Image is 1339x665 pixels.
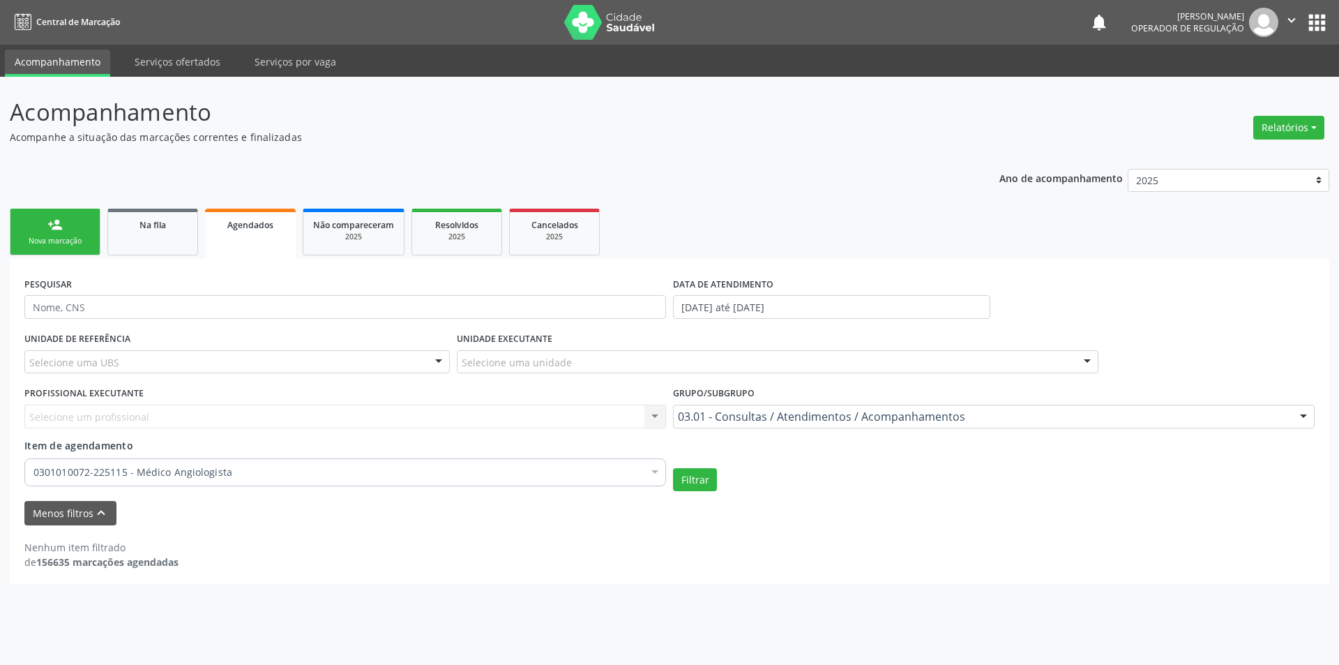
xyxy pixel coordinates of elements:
[531,219,578,231] span: Cancelados
[1249,8,1278,37] img: img
[227,219,273,231] span: Agendados
[673,468,717,492] button: Filtrar
[1089,13,1109,32] button: notifications
[422,232,492,242] div: 2025
[673,295,990,319] input: Selecione um intervalo
[999,169,1123,186] p: Ano de acompanhamento
[1253,116,1324,140] button: Relatórios
[1305,10,1329,35] button: apps
[245,50,346,74] a: Serviços por vaga
[1284,13,1299,28] i: 
[10,10,120,33] a: Central de Marcação
[462,355,572,370] span: Selecione uma unidade
[673,383,755,405] label: Grupo/Subgrupo
[24,295,666,319] input: Nome, CNS
[36,555,179,569] strong: 156635 marcações agendadas
[36,16,120,28] span: Central de Marcação
[1131,10,1244,22] div: [PERSON_NAME]
[24,555,179,569] div: de
[435,219,478,231] span: Resolvidos
[125,50,230,74] a: Serviços ofertados
[1131,22,1244,34] span: Operador de regulação
[93,505,109,521] i: keyboard_arrow_up
[24,540,179,555] div: Nenhum item filtrado
[457,329,552,350] label: UNIDADE EXECUTANTE
[678,410,1286,424] span: 03.01 - Consultas / Atendimentos / Acompanhamentos
[313,232,394,242] div: 2025
[24,439,133,452] span: Item de agendamento
[24,274,72,295] label: PESQUISAR
[673,274,773,295] label: DATA DE ATENDIMENTO
[47,217,63,232] div: person_add
[33,465,643,479] span: 0301010072-225115 - Médico Angiologista
[520,232,589,242] div: 2025
[29,355,119,370] span: Selecione uma UBS
[1278,8,1305,37] button: 
[24,501,116,525] button: Menos filtroskeyboard_arrow_up
[10,130,933,144] p: Acompanhe a situação das marcações correntes e finalizadas
[139,219,166,231] span: Na fila
[313,219,394,231] span: Não compareceram
[24,383,144,405] label: PROFISSIONAL EXECUTANTE
[5,50,110,77] a: Acompanhamento
[24,329,130,350] label: UNIDADE DE REFERÊNCIA
[20,236,90,246] div: Nova marcação
[10,95,933,130] p: Acompanhamento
